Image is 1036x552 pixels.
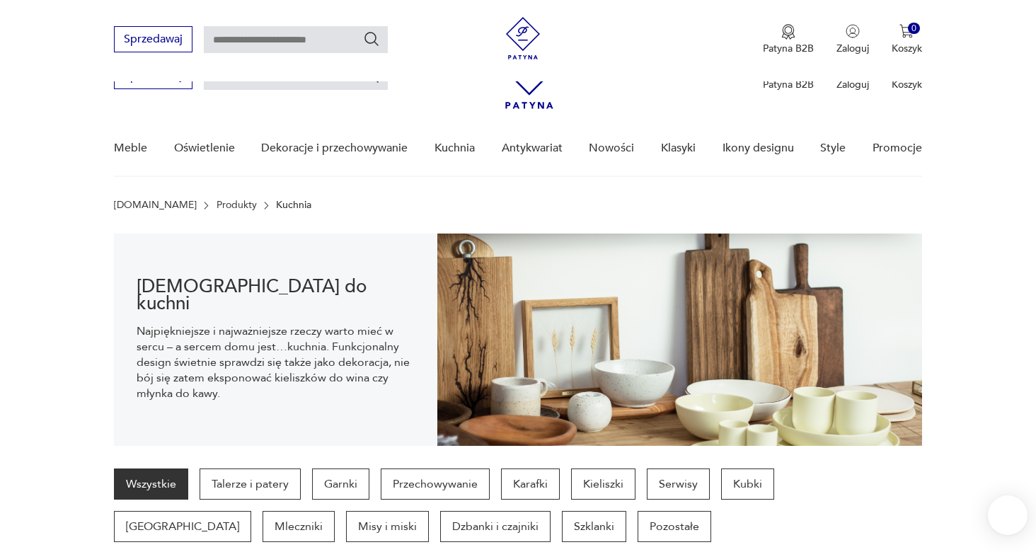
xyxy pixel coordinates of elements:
[763,42,814,55] p: Patyna B2B
[434,121,475,176] a: Kuchnia
[137,323,415,401] p: Najpiękniejsze i najważniejsze rzeczy warto mieć w sercu – a sercem domu jest…kuchnia. Funkcjonal...
[346,511,429,542] a: Misy i miski
[114,72,192,82] a: Sprzedawaj
[502,17,544,59] img: Patyna - sklep z meblami i dekoracjami vintage
[276,200,311,211] p: Kuchnia
[114,511,251,542] a: [GEOGRAPHIC_DATA]
[647,468,710,500] a: Serwisy
[589,121,634,176] a: Nowości
[440,511,551,542] a: Dzbanki i czajniki
[114,35,192,45] a: Sprzedawaj
[763,78,814,91] p: Patyna B2B
[638,511,711,542] a: Pozostałe
[571,468,635,500] a: Kieliszki
[363,30,380,47] button: Szukaj
[820,121,846,176] a: Style
[892,42,922,55] p: Koszyk
[114,26,192,52] button: Sprzedawaj
[763,24,814,55] a: Ikona medaluPatyna B2B
[661,121,696,176] a: Klasyki
[892,78,922,91] p: Koszyk
[137,278,415,312] h1: [DEMOGRAPHIC_DATA] do kuchni
[174,121,235,176] a: Oświetlenie
[261,121,408,176] a: Dekoracje i przechowywanie
[899,24,914,38] img: Ikona koszyka
[502,121,563,176] a: Antykwariat
[846,24,860,38] img: Ikonka użytkownika
[836,24,869,55] button: Zaloguj
[781,24,795,40] img: Ikona medalu
[114,468,188,500] a: Wszystkie
[114,121,147,176] a: Meble
[988,495,1028,535] iframe: Smartsupp widget button
[892,24,922,55] button: 0Koszyk
[200,468,301,500] a: Talerze i patery
[562,511,626,542] a: Szklanki
[501,468,560,500] a: Karafki
[437,234,922,446] img: b2f6bfe4a34d2e674d92badc23dc4074.jpg
[908,23,920,35] div: 0
[836,42,869,55] p: Zaloguj
[836,78,869,91] p: Zaloguj
[763,24,814,55] button: Patyna B2B
[263,511,335,542] a: Mleczniki
[721,468,774,500] a: Kubki
[723,121,794,176] a: Ikony designu
[114,200,197,211] a: [DOMAIN_NAME]
[381,468,490,500] a: Przechowywanie
[312,468,369,500] a: Garnki
[873,121,922,176] a: Promocje
[217,200,257,211] a: Produkty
